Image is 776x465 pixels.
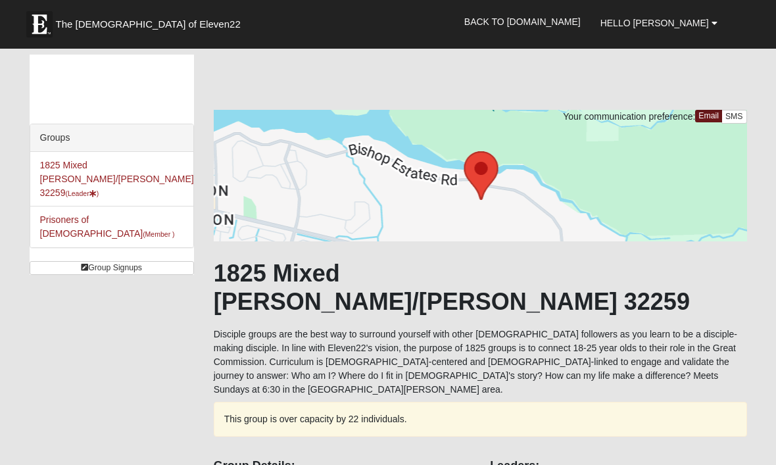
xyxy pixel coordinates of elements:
a: SMS [721,110,747,124]
div: Groups [30,124,193,152]
a: Email [695,110,722,122]
a: The [DEMOGRAPHIC_DATA] of Eleven22 [20,5,283,37]
div: This group is over capacity by 22 individuals. [214,402,747,437]
span: Your communication preference: [563,111,695,122]
img: Eleven22 logo [26,11,53,37]
span: The [DEMOGRAPHIC_DATA] of Eleven22 [56,18,241,31]
a: Group Signups [30,261,194,275]
span: Hello [PERSON_NAME] [600,18,709,28]
a: 1825 Mixed [PERSON_NAME]/[PERSON_NAME] 32259(Leader) [40,160,194,198]
h1: 1825 Mixed [PERSON_NAME]/[PERSON_NAME] 32259 [214,259,747,316]
a: Back to [DOMAIN_NAME] [454,5,591,38]
small: (Member ) [143,230,174,238]
a: Hello [PERSON_NAME] [591,7,727,39]
small: (Leader ) [65,189,99,197]
a: Prisoners of [DEMOGRAPHIC_DATA](Member ) [40,214,175,239]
